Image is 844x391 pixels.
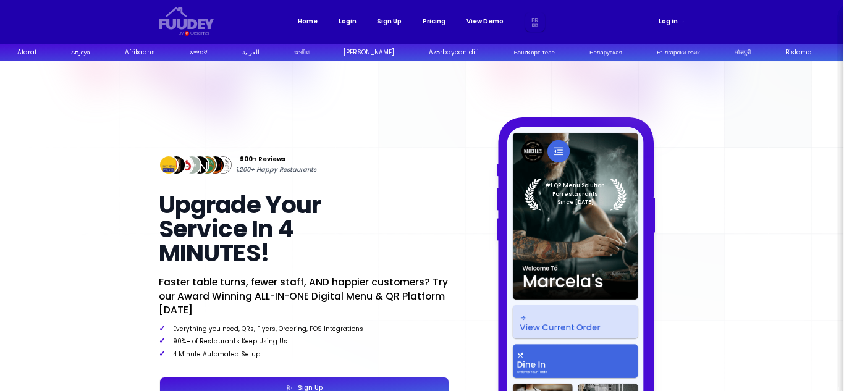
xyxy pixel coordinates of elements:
[659,17,685,27] a: Log in
[657,48,700,57] div: Български език
[423,17,445,27] a: Pricing
[293,48,309,57] div: অসমীয়া
[159,155,178,174] img: Review Img
[679,17,685,25] span: →
[785,48,811,57] div: Bislama
[734,48,750,57] div: भोजपुरी
[298,17,318,27] a: Home
[513,48,555,57] div: Башҡорт теле
[159,275,449,317] p: Faster table turns, fewer staff, AND happier customers? Try our Award Winning ALL-IN-ONE Digital ...
[159,7,214,30] svg: {/* Added fill="currentColor" here */} {/* This rectangle defines the background. Its explicit fi...
[339,17,357,27] a: Login
[190,155,209,174] img: Review Img
[159,350,449,359] p: 4 Minute Automated Setup
[159,335,166,346] span: ✓
[466,17,504,27] a: View Demo
[377,17,402,27] a: Sign Up
[293,385,323,391] div: Sign Up
[236,165,316,175] span: 1,200+ Happy Restaurants
[182,155,201,174] img: Review Img
[159,348,166,359] span: ✓
[159,337,449,346] p: 90%+ of Restaurants Keep Using Us
[167,155,186,174] img: Review Img
[174,155,193,174] img: Review Img
[344,48,394,57] div: [PERSON_NAME]
[190,30,209,37] div: Orderlina
[240,154,285,165] span: 900+ Reviews
[589,48,622,57] div: Беларуская
[124,48,154,57] div: Afrikaans
[525,178,627,210] img: Laurel
[159,324,449,334] p: Everything you need, QRs, Flyers, Ordering, POS Integrations
[189,48,207,57] div: አማርኛ
[159,323,166,334] span: ✓
[198,155,217,174] img: Review Img
[242,48,259,57] div: العربية
[206,155,225,174] img: Review Img
[429,48,479,57] div: Azərbaycan dili
[213,155,232,174] img: Review Img
[179,30,184,37] div: By
[159,188,320,270] span: Upgrade Your Service In 4 MINUTES!
[71,48,90,57] div: Аҧсуа
[17,48,36,57] div: Afaraf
